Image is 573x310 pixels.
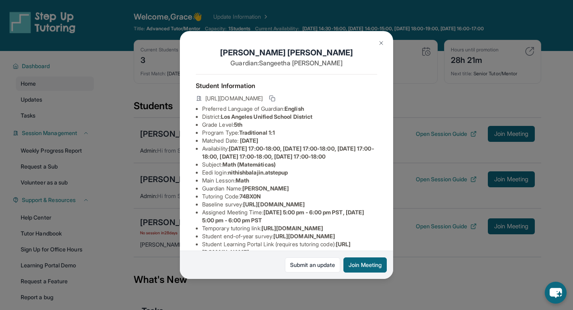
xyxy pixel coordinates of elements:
span: [DATE] 5:00 pm - 6:00 pm PST, [DATE] 5:00 pm - 6:00 pm PST [202,209,364,224]
span: 74BX0N [240,193,261,200]
li: Eedi login : [202,169,377,177]
span: Los Angeles Unified School District [221,113,312,120]
h1: [PERSON_NAME] [PERSON_NAME] [196,47,377,58]
span: Traditional 1:1 [239,129,275,136]
li: Assigned Meeting Time : [202,208,377,224]
li: Subject : [202,161,377,169]
span: 5th [234,121,242,128]
button: chat-button [545,282,567,304]
span: Math [236,177,249,184]
li: Tutoring Code : [202,192,377,200]
li: District: [202,113,377,121]
li: Baseline survey : [202,200,377,208]
a: Submit an update [285,257,340,273]
span: [URL][DOMAIN_NAME] [261,225,323,232]
li: Availability: [202,145,377,161]
li: Preferred Language of Guardian: [202,105,377,113]
span: [URL][DOMAIN_NAME] [273,233,335,239]
li: Main Lesson : [202,177,377,184]
img: Close Icon [378,40,384,46]
li: Student end-of-year survey : [202,232,377,240]
span: Math (Matemáticas) [222,161,276,168]
li: Matched Date: [202,137,377,145]
span: [DATE] [240,137,258,144]
p: Guardian: Sangeetha [PERSON_NAME] [196,58,377,68]
button: Copy link [267,94,277,103]
span: [DATE] 17:00-18:00, [DATE] 17:00-18:00, [DATE] 17:00-18:00, [DATE] 17:00-18:00, [DATE] 17:00-18:00 [202,145,374,160]
span: nithishbalajin.atstepup [228,169,288,176]
li: Guardian Name : [202,184,377,192]
h4: Student Information [196,81,377,90]
li: Student Learning Portal Link (requires tutoring code) : [202,240,377,256]
button: Join Meeting [343,257,387,273]
li: Grade Level: [202,121,377,129]
span: English [285,105,304,112]
li: Temporary tutoring link : [202,224,377,232]
li: Program Type: [202,129,377,137]
span: [PERSON_NAME] [242,185,289,192]
span: [URL][DOMAIN_NAME] [243,201,305,208]
span: [URL][DOMAIN_NAME] [205,94,263,102]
